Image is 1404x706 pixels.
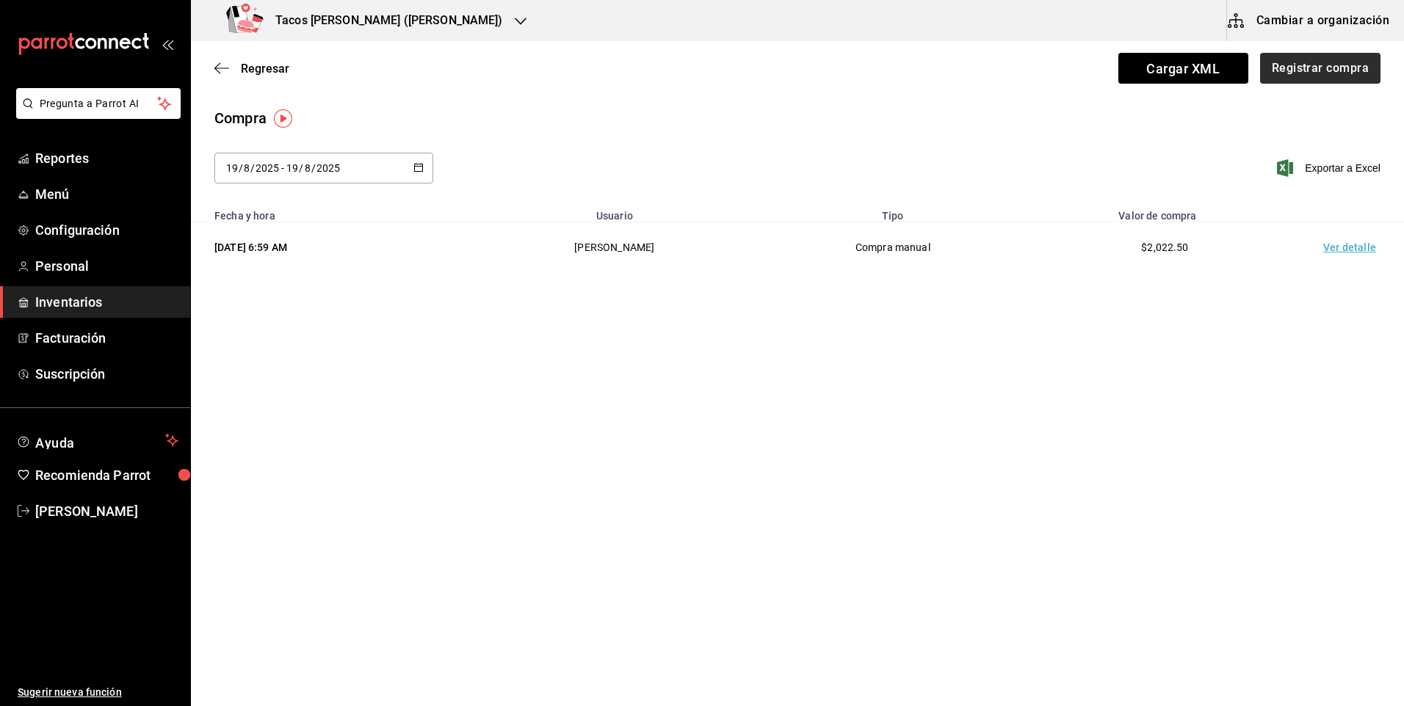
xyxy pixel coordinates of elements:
th: Valor de compra [1029,201,1301,222]
span: Sugerir nueva función [18,685,178,700]
td: Ver detalle [1301,222,1404,273]
h3: Tacos [PERSON_NAME] ([PERSON_NAME]) [264,12,503,29]
span: Pregunta a Parrot AI [40,96,158,112]
th: Fecha y hora [191,201,472,222]
span: Regresar [241,62,289,76]
div: [DATE] 6:59 AM [214,240,455,255]
span: / [239,162,243,174]
span: Recomienda Parrot [35,465,178,485]
input: Month [304,162,311,174]
button: Pregunta a Parrot AI [16,88,181,119]
input: Year [255,162,280,174]
span: Configuración [35,220,178,240]
span: Cargar XML [1118,53,1248,84]
td: [PERSON_NAME] [472,222,757,273]
span: Personal [35,256,178,276]
span: $2,022.50 [1141,241,1188,253]
input: Day [225,162,239,174]
span: [PERSON_NAME] [35,501,178,521]
th: Usuario [472,201,757,222]
span: Ayuda [35,432,159,449]
td: Compra manual [757,222,1029,273]
div: Compra [214,107,267,129]
input: Month [243,162,250,174]
span: Suscripción [35,364,178,384]
button: Regresar [214,62,289,76]
span: - [281,162,284,174]
span: Facturación [35,328,178,348]
span: / [311,162,316,174]
span: / [299,162,303,174]
input: Year [316,162,341,174]
button: Registrar compra [1260,53,1381,84]
span: Menú [35,184,178,204]
img: Tooltip marker [274,109,292,128]
button: open_drawer_menu [162,38,173,50]
a: Pregunta a Parrot AI [10,106,181,122]
span: Inventarios [35,292,178,312]
th: Tipo [757,201,1029,222]
input: Day [286,162,299,174]
span: / [250,162,255,174]
button: Exportar a Excel [1280,159,1381,177]
span: Reportes [35,148,178,168]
